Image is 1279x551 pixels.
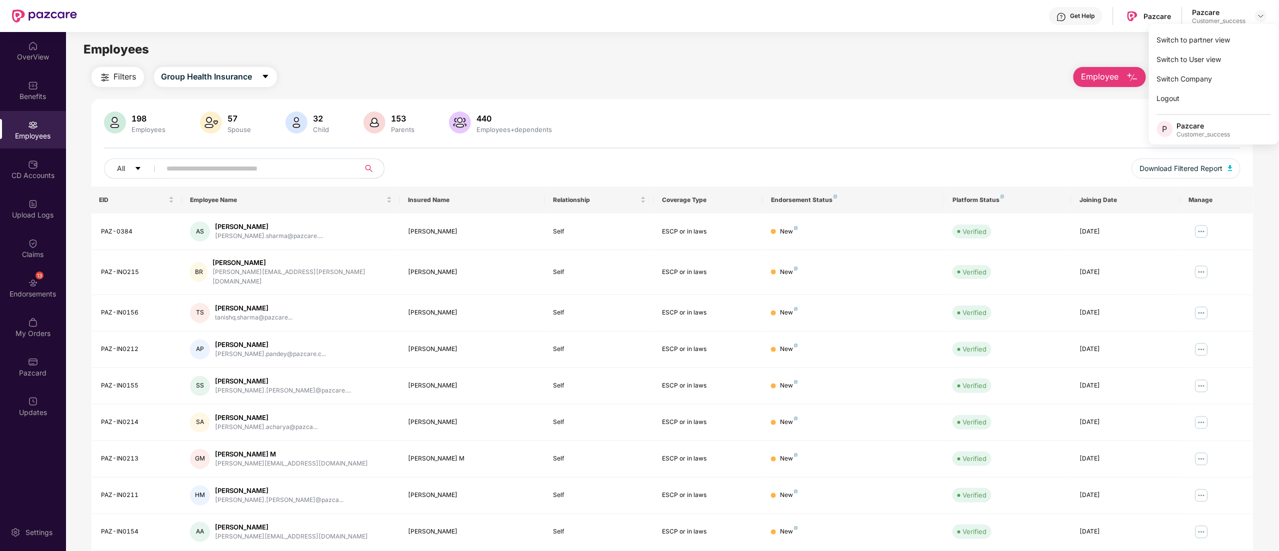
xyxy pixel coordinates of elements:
img: svg+xml;base64,PHN2ZyBpZD0iSGVscC0zMngzMiIgeG1sbnM9Imh0dHA6Ly93d3cudzMub3JnLzIwMDAvc3ZnIiB3aWR0aD... [1056,12,1066,22]
div: [PERSON_NAME] M [408,454,537,463]
div: ESCP or in laws [662,454,755,463]
div: [PERSON_NAME] M [215,449,368,459]
div: Verified [962,226,986,236]
div: [DATE] [1079,308,1172,317]
div: Verified [962,307,986,317]
div: 440 [475,113,554,123]
div: PAZ-IN0154 [101,527,174,536]
div: ESCP or in laws [662,490,755,500]
div: Self [553,381,646,390]
img: svg+xml;base64,PHN2ZyB4bWxucz0iaHR0cDovL3d3dy53My5vcmcvMjAwMC9zdmciIHdpZHRoPSI4IiBoZWlnaHQ9IjgiIH... [794,343,798,347]
div: [PERSON_NAME].pandey@pazcare.c... [215,349,326,359]
div: [PERSON_NAME] [215,376,351,386]
img: svg+xml;base64,PHN2ZyB4bWxucz0iaHR0cDovL3d3dy53My5vcmcvMjAwMC9zdmciIHdpZHRoPSI4IiBoZWlnaHQ9IjgiIH... [794,453,798,457]
img: Pazcare_Logo.png [1125,9,1139,23]
div: ESCP or in laws [662,417,755,427]
span: Relationship [553,196,638,204]
div: tanishq.sharma@pazcare... [215,313,292,322]
img: New Pazcare Logo [12,9,77,22]
span: Group Health Insurance [161,70,252,83]
button: Employee [1073,67,1146,87]
img: svg+xml;base64,PHN2ZyB4bWxucz0iaHR0cDovL3d3dy53My5vcmcvMjAwMC9zdmciIHdpZHRoPSI4IiBoZWlnaHQ9IjgiIH... [794,380,798,384]
img: svg+xml;base64,PHN2ZyB4bWxucz0iaHR0cDovL3d3dy53My5vcmcvMjAwMC9zdmciIHdpZHRoPSI4IiBoZWlnaHQ9IjgiIH... [794,266,798,270]
div: Pazcare [1192,7,1246,17]
div: [PERSON_NAME] [408,267,537,277]
img: svg+xml;base64,PHN2ZyB4bWxucz0iaHR0cDovL3d3dy53My5vcmcvMjAwMC9zdmciIHdpZHRoPSI4IiBoZWlnaHQ9IjgiIH... [794,526,798,530]
img: svg+xml;base64,PHN2ZyB4bWxucz0iaHR0cDovL3d3dy53My5vcmcvMjAwMC9zdmciIHdpZHRoPSIyNCIgaGVpZ2h0PSIyNC... [99,71,111,83]
div: Pazcare [1177,121,1230,130]
img: manageButton [1193,341,1209,357]
img: svg+xml;base64,PHN2ZyB4bWxucz0iaHR0cDovL3d3dy53My5vcmcvMjAwMC9zdmciIHhtbG5zOnhsaW5rPSJodHRwOi8vd3... [363,111,385,133]
div: [PERSON_NAME].acharya@pazca... [215,422,317,432]
img: svg+xml;base64,PHN2ZyBpZD0iTXlfT3JkZXJzIiBkYXRhLW5hbWU9Ik15IE9yZGVycyIgeG1sbnM9Imh0dHA6Ly93d3cudz... [28,317,38,327]
img: manageButton [1193,305,1209,321]
div: Platform Status [952,196,1063,204]
span: P [1162,123,1167,135]
img: svg+xml;base64,PHN2ZyBpZD0iRHJvcGRvd24tMzJ4MzIiIHhtbG5zPSJodHRwOi8vd3d3LnczLm9yZy8yMDAwL3N2ZyIgd2... [1257,12,1265,20]
div: Self [553,417,646,427]
div: [PERSON_NAME].[PERSON_NAME]@pazca... [215,495,343,505]
span: search [359,164,379,172]
div: New [780,227,798,236]
div: Verified [962,344,986,354]
img: svg+xml;base64,PHN2ZyBpZD0iUGF6Y2FyZCIgeG1sbnM9Imh0dHA6Ly93d3cudzMub3JnLzIwMDAvc3ZnIiB3aWR0aD0iMj... [28,357,38,367]
div: New [780,267,798,277]
div: [DATE] [1079,490,1172,500]
div: New [780,344,798,354]
div: [PERSON_NAME] [408,308,537,317]
div: Self [553,527,646,536]
div: PAZ-IN0155 [101,381,174,390]
div: Self [553,490,646,500]
div: [PERSON_NAME] [215,222,323,231]
div: AP [190,339,210,359]
img: svg+xml;base64,PHN2ZyB4bWxucz0iaHR0cDovL3d3dy53My5vcmcvMjAwMC9zdmciIHhtbG5zOnhsaW5rPSJodHRwOi8vd3... [1126,71,1138,83]
div: [PERSON_NAME] [408,381,537,390]
th: Joining Date [1071,186,1180,213]
div: PAZ-IN0211 [101,490,174,500]
div: PAZ-INO215 [101,267,174,277]
div: [PERSON_NAME] [408,344,537,354]
div: TS [190,303,210,323]
div: HM [190,485,210,505]
img: svg+xml;base64,PHN2ZyB4bWxucz0iaHR0cDovL3d3dy53My5vcmcvMjAwMC9zdmciIHhtbG5zOnhsaW5rPSJodHRwOi8vd3... [1228,165,1233,171]
div: New [780,527,798,536]
img: svg+xml;base64,PHN2ZyB4bWxucz0iaHR0cDovL3d3dy53My5vcmcvMjAwMC9zdmciIHdpZHRoPSI4IiBoZWlnaHQ9IjgiIH... [794,416,798,420]
div: [DATE] [1079,381,1172,390]
img: svg+xml;base64,PHN2ZyB4bWxucz0iaHR0cDovL3d3dy53My5vcmcvMjAwMC9zdmciIHdpZHRoPSI4IiBoZWlnaHQ9IjgiIH... [794,226,798,230]
img: manageButton [1193,264,1209,280]
span: Employee Name [190,196,384,204]
div: [PERSON_NAME] [408,490,537,500]
span: All [117,163,125,174]
div: 153 [389,113,417,123]
div: ESCP or in laws [662,527,755,536]
div: AS [190,221,210,241]
img: svg+xml;base64,PHN2ZyB4bWxucz0iaHR0cDovL3d3dy53My5vcmcvMjAwMC9zdmciIHdpZHRoPSI4IiBoZWlnaHQ9IjgiIH... [1000,194,1004,198]
div: PAZ-IN0212 [101,344,174,354]
span: caret-down [134,165,141,173]
div: ESCP or in laws [662,381,755,390]
div: [PERSON_NAME][EMAIL_ADDRESS][DOMAIN_NAME] [215,532,368,541]
span: Filters [114,70,136,83]
div: PAZ-0384 [101,227,174,236]
div: Verified [962,526,986,536]
img: svg+xml;base64,PHN2ZyBpZD0iQmVuZWZpdHMiIHhtbG5zPSJodHRwOi8vd3d3LnczLm9yZy8yMDAwL3N2ZyIgd2lkdGg9Ij... [28,80,38,90]
div: GM [190,449,210,469]
span: Employees [83,42,149,56]
div: Parents [389,125,417,133]
div: PAZ-IN0214 [101,417,174,427]
img: manageButton [1193,223,1209,239]
th: EID [91,186,182,213]
th: Insured Name [400,186,545,213]
img: svg+xml;base64,PHN2ZyBpZD0iRW5kb3JzZW1lbnRzIiB4bWxucz0iaHR0cDovL3d3dy53My5vcmcvMjAwMC9zdmciIHdpZH... [28,278,38,288]
img: svg+xml;base64,PHN2ZyBpZD0iVXBsb2FkX0xvZ3MiIGRhdGEtbmFtZT0iVXBsb2FkIExvZ3MiIHhtbG5zPSJodHRwOi8vd3... [28,199,38,209]
div: [PERSON_NAME].sharma@pazcare.... [215,231,323,241]
div: Settings [22,527,55,537]
div: Self [553,267,646,277]
button: search [359,158,384,178]
div: Verified [962,490,986,500]
img: svg+xml;base64,PHN2ZyB4bWxucz0iaHR0cDovL3d3dy53My5vcmcvMjAwMC9zdmciIHhtbG5zOnhsaW5rPSJodHRwOi8vd3... [285,111,307,133]
div: 198 [130,113,168,123]
div: Verified [962,453,986,463]
div: [PERSON_NAME] [215,413,317,422]
div: PAZ-IN0156 [101,308,174,317]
